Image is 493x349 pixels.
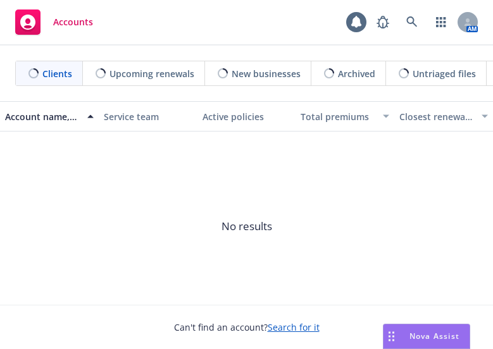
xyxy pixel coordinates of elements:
button: Service team [99,101,197,132]
button: Active policies [197,101,296,132]
div: Account name, DBA [5,110,80,123]
div: Active policies [203,110,291,123]
button: Nova Assist [383,324,470,349]
div: Total premiums [301,110,375,123]
a: Search for it [268,321,320,333]
span: Upcoming renewals [109,67,194,80]
span: Accounts [53,17,93,27]
span: Clients [42,67,72,80]
a: Switch app [428,9,454,35]
a: Report a Bug [370,9,396,35]
div: Service team [104,110,192,123]
button: Closest renewal date [394,101,493,132]
span: Untriaged files [413,67,476,80]
span: Archived [338,67,375,80]
a: Accounts [10,4,98,40]
span: Nova Assist [409,331,459,341]
div: Drag to move [384,324,399,348]
span: Can't find an account? [174,321,320,334]
a: Search [399,9,425,35]
div: Closest renewal date [399,110,474,123]
button: Total premiums [296,101,394,132]
span: New businesses [232,67,301,80]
